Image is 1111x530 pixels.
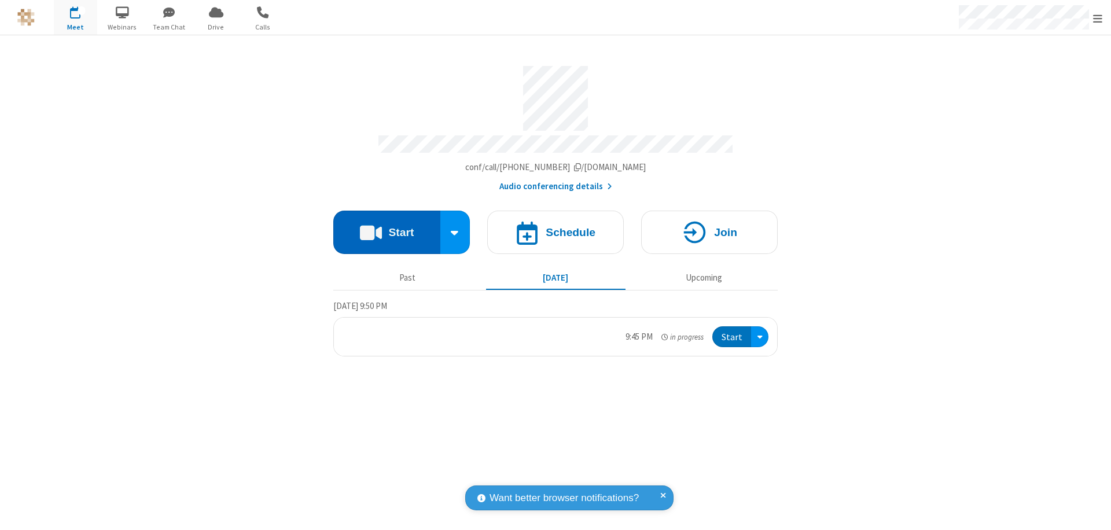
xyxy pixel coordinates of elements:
[333,300,387,311] span: [DATE] 9:50 PM
[751,326,768,348] div: Open menu
[712,326,751,348] button: Start
[148,22,191,32] span: Team Chat
[661,332,704,343] em: in progress
[17,9,35,26] img: QA Selenium DO NOT DELETE OR CHANGE
[78,6,86,15] div: 1
[333,211,440,254] button: Start
[634,267,774,289] button: Upcoming
[490,491,639,506] span: Want better browser notifications?
[641,211,778,254] button: Join
[333,299,778,357] section: Today's Meetings
[487,211,624,254] button: Schedule
[338,267,477,289] button: Past
[101,22,144,32] span: Webinars
[626,330,653,344] div: 9:45 PM
[465,161,646,172] span: Copy my meeting room link
[714,227,737,238] h4: Join
[388,227,414,238] h4: Start
[54,22,97,32] span: Meet
[465,161,646,174] button: Copy my meeting room linkCopy my meeting room link
[194,22,238,32] span: Drive
[546,227,595,238] h4: Schedule
[333,57,778,193] section: Account details
[440,211,470,254] div: Start conference options
[499,180,612,193] button: Audio conferencing details
[486,267,626,289] button: [DATE]
[241,22,285,32] span: Calls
